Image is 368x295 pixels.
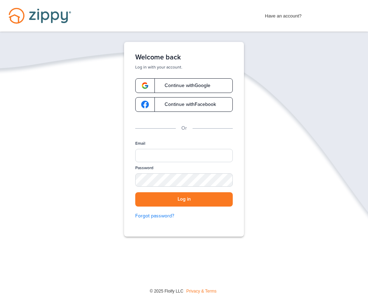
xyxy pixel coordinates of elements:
span: © 2025 Floify LLC [150,289,183,294]
img: google-logo [141,101,149,108]
label: Email [135,141,145,146]
p: Or [181,124,187,132]
a: Forgot password? [135,212,233,220]
span: Continue with Google [158,83,210,88]
a: google-logoContinue withGoogle [135,78,233,93]
span: Have an account? [265,9,302,20]
input: Password [135,173,233,187]
img: google-logo [141,82,149,89]
h1: Welcome back [135,53,233,62]
a: Privacy & Terms [186,289,216,294]
span: Continue with Facebook [158,102,216,107]
button: Log in [135,192,233,207]
a: google-logoContinue withFacebook [135,97,233,112]
input: Email [135,149,233,162]
p: Log in with your account. [135,64,233,70]
label: Password [135,165,153,171]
